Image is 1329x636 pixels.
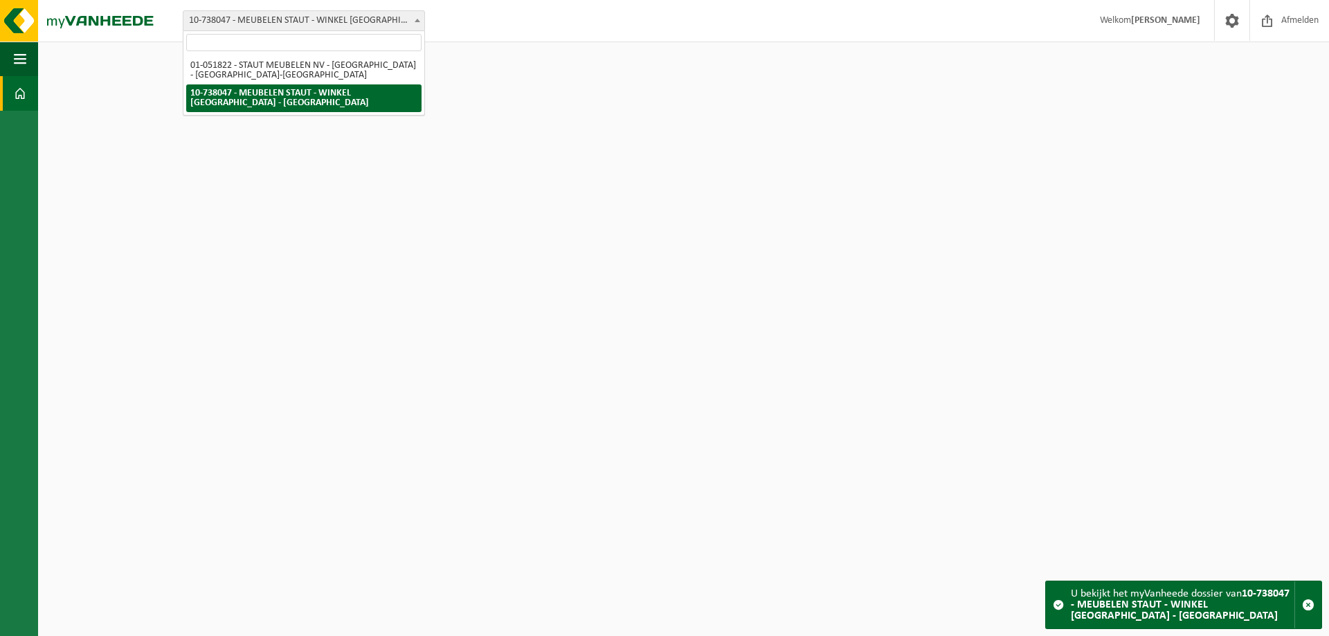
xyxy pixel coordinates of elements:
[1131,15,1200,26] strong: [PERSON_NAME]
[1071,588,1290,621] strong: 10-738047 - MEUBELEN STAUT - WINKEL [GEOGRAPHIC_DATA] - [GEOGRAPHIC_DATA]
[183,10,425,31] span: 10-738047 - MEUBELEN STAUT - WINKEL GENT - GENT
[186,84,422,112] li: 10-738047 - MEUBELEN STAUT - WINKEL [GEOGRAPHIC_DATA] - [GEOGRAPHIC_DATA]
[1071,581,1294,628] div: U bekijkt het myVanheede dossier van
[186,57,422,84] li: 01-051822 - STAUT MEUBELEN NV - [GEOGRAPHIC_DATA] - [GEOGRAPHIC_DATA]-[GEOGRAPHIC_DATA]
[183,11,424,30] span: 10-738047 - MEUBELEN STAUT - WINKEL GENT - GENT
